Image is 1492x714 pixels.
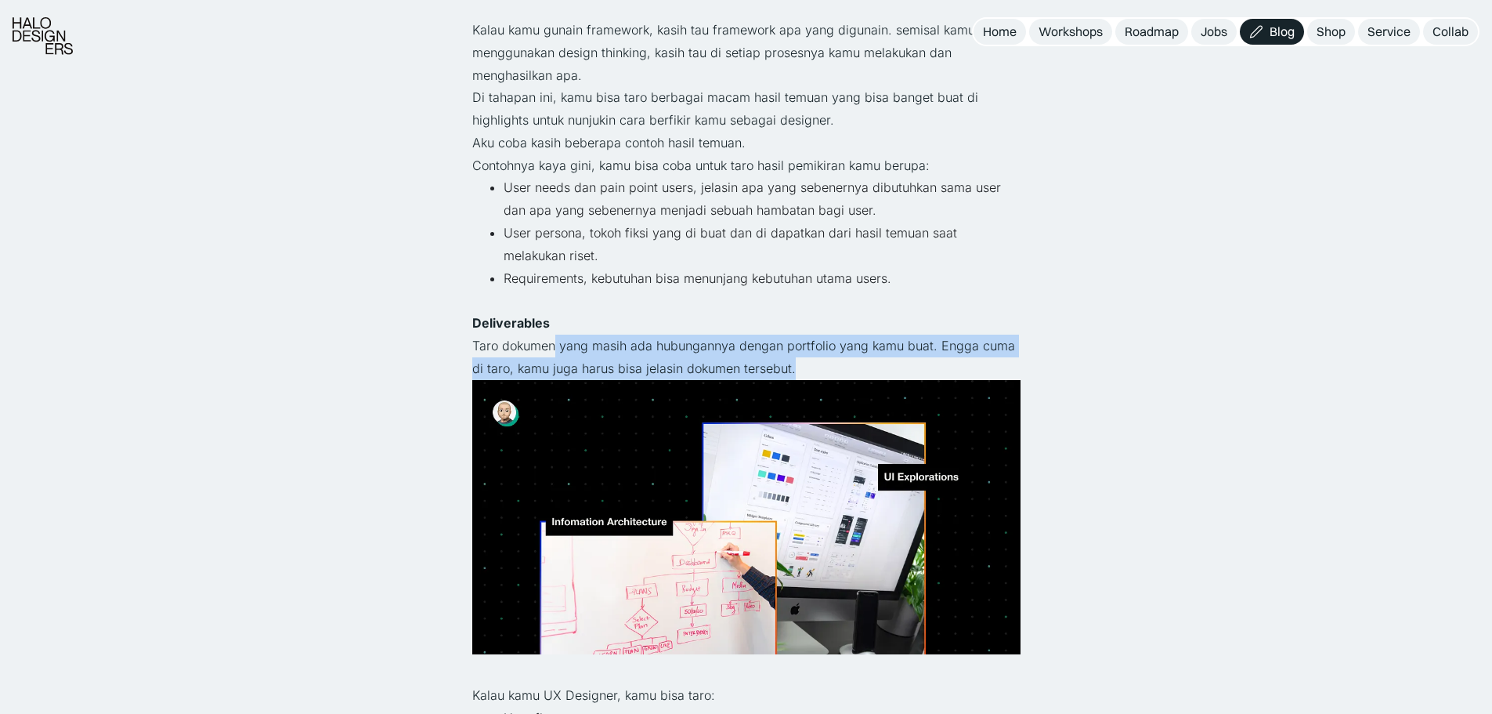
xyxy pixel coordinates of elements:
[1115,19,1188,45] a: Roadmap
[472,684,1021,707] p: Kalau kamu UX Designer, kamu bisa taro:
[1358,19,1420,45] a: Service
[983,24,1017,40] div: Home
[1240,19,1304,45] a: Blog
[1039,24,1103,40] div: Workshops
[974,19,1026,45] a: Home
[1191,19,1237,45] a: Jobs
[472,86,1021,132] p: Di tahapan ini, kamu bisa taro berbagai macam hasil temuan yang bisa banget buat di highlights un...
[1317,24,1346,40] div: Shop
[1201,24,1227,40] div: Jobs
[1367,24,1411,40] div: Service
[1270,24,1295,40] div: Blog
[472,132,1021,154] p: Aku coba kasih beberapa contoh hasil temuan.
[1307,19,1355,45] a: Shop
[472,335,1021,380] p: Taro dokumen yang masih ada hubungannya dengan portfolio yang kamu buat. Engga cuma di taro, kamu...
[472,289,1021,312] p: ‍
[1432,24,1469,40] div: Collab
[1423,19,1478,45] a: Collab
[472,19,1021,86] p: Kalau kamu gunain framework, kasih tau framework apa yang digunain. semisal kamu menggunakan desi...
[472,315,550,331] strong: Deliverables
[504,267,1021,290] li: Requirements, kebutuhan bisa menunjang kebutuhan utama users.
[504,222,1021,267] li: User persona, tokoh fiksi yang di buat dan di dapatkan dari hasil temuan saat melakukan riset.
[472,662,1021,685] p: ‍
[504,176,1021,222] li: User needs dan pain point users, jelasin apa yang sebenernya dibutuhkan sama user dan apa yang se...
[472,154,1021,177] p: Contohnya kaya gini, kamu bisa coba untuk taro hasil pemikiran kamu berupa:
[1125,24,1179,40] div: Roadmap
[1029,19,1112,45] a: Workshops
